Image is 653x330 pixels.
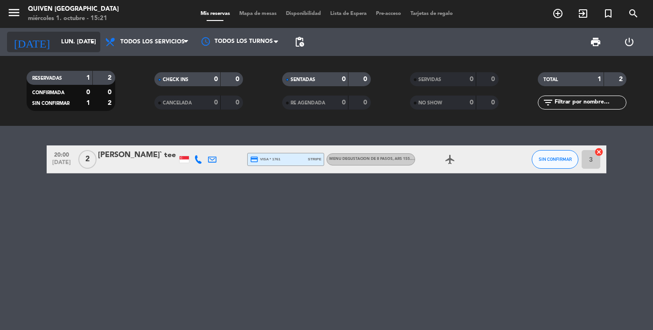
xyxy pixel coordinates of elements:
[50,149,73,159] span: 20:00
[86,75,90,81] strong: 1
[120,39,185,45] span: Todos los servicios
[597,76,601,82] strong: 1
[363,76,369,82] strong: 0
[329,157,418,161] span: MENU DEGUSTACION DE 8 PASOS
[326,11,371,16] span: Lista de Espera
[594,147,604,157] i: cancel
[214,76,218,82] strong: 0
[470,76,473,82] strong: 0
[393,157,418,161] span: , ARS 155.000
[291,101,325,105] span: RE AGENDADA
[612,28,646,56] div: LOG OUT
[603,8,614,19] i: turned_in_not
[418,101,442,105] span: NO SHOW
[418,77,441,82] span: SERVIDAS
[28,14,119,23] div: miércoles 1. octubre - 15:21
[163,77,188,82] span: CHECK INS
[470,99,473,106] strong: 0
[308,156,321,162] span: stripe
[196,11,235,16] span: Mis reservas
[50,159,73,170] span: [DATE]
[371,11,406,16] span: Pre-acceso
[281,11,326,16] span: Disponibilidad
[342,76,346,82] strong: 0
[108,75,113,81] strong: 2
[32,76,62,81] span: RESERVADAS
[28,5,119,14] div: Quiven [GEOGRAPHIC_DATA]
[214,99,218,106] strong: 0
[543,77,558,82] span: TOTAL
[7,6,21,20] i: menu
[7,6,21,23] button: menu
[294,36,305,48] span: pending_actions
[250,155,258,164] i: credit_card
[86,89,90,96] strong: 0
[577,8,589,19] i: exit_to_app
[78,150,97,169] span: 2
[98,149,177,161] div: [PERSON_NAME]` tee
[235,11,281,16] span: Mapa de mesas
[445,154,456,165] i: airplanemode_active
[236,99,241,106] strong: 0
[342,99,346,106] strong: 0
[619,76,625,82] strong: 2
[108,89,113,96] strong: 0
[108,100,113,106] strong: 2
[32,90,64,95] span: CONFIRMADA
[532,150,578,169] button: SIN CONFIRMAR
[552,8,563,19] i: add_circle_outline
[542,97,554,108] i: filter_list
[86,100,90,106] strong: 1
[32,101,69,106] span: SIN CONFIRMAR
[363,99,369,106] strong: 0
[491,76,497,82] strong: 0
[590,36,601,48] span: print
[250,155,280,164] span: visa * 1761
[236,76,241,82] strong: 0
[7,32,56,52] i: [DATE]
[163,101,192,105] span: CANCELADA
[491,99,497,106] strong: 0
[539,157,572,162] span: SIN CONFIRMAR
[87,36,98,48] i: arrow_drop_down
[628,8,639,19] i: search
[406,11,458,16] span: Tarjetas de regalo
[624,36,635,48] i: power_settings_new
[291,77,315,82] span: SENTADAS
[554,97,626,108] input: Filtrar por nombre...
